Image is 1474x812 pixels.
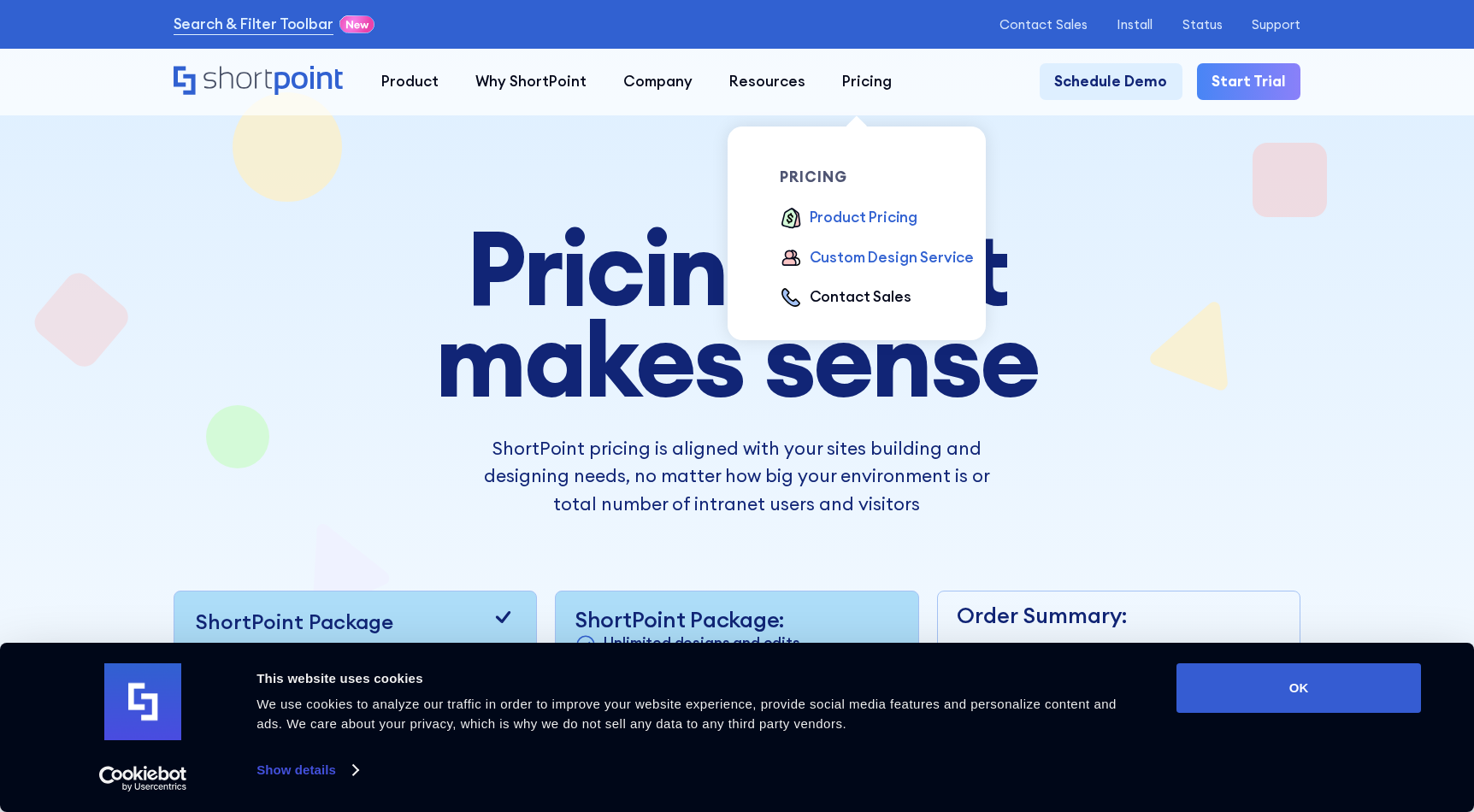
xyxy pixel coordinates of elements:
h1: Pricing that makes sense [322,221,1152,405]
a: Contact Sales [999,17,1088,32]
div: This website uses cookies [256,668,1138,689]
div: Resources [729,71,805,93]
p: Order Summary: [957,599,1270,633]
a: Company [605,63,711,100]
a: Show details [256,757,357,783]
p: ShortPoint pricing is aligned with your sites building and designing needs, no matter how big you... [461,434,1014,517]
a: Product [363,63,457,100]
p: ShortPoint Package: [575,606,899,633]
a: Search & Filter Toolbar [174,14,333,36]
p: ShortPoint Package [196,606,393,637]
div: Company [623,71,693,93]
a: Schedule Demo [1040,63,1182,100]
div: Product Pricing [810,207,917,229]
div: Pricing [842,71,892,93]
div: Product [381,71,439,93]
a: Contact Sales [780,286,911,311]
a: Pricing [824,63,911,100]
span: We use cookies to analyze our traffic in order to improve your website experience, provide social... [256,697,1117,731]
img: logo [104,663,181,740]
a: Start Trial [1197,63,1300,100]
a: Home [174,66,345,98]
div: Why ShortPoint [475,71,587,93]
a: Custom Design Service [780,247,974,272]
p: Unlimited designs and edits [604,633,799,657]
div: Custom Design Service [810,247,974,269]
div: Contact Sales [810,286,911,309]
div: pricing [780,170,986,185]
a: Product Pricing [780,207,917,232]
a: Install [1117,17,1153,32]
a: Usercentrics Cookiebot - opens in a new window [68,766,218,791]
a: Why ShortPoint [457,63,605,100]
a: Resources [711,63,824,100]
a: Support [1252,17,1300,32]
a: Status [1182,17,1223,32]
button: OK [1176,663,1421,713]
